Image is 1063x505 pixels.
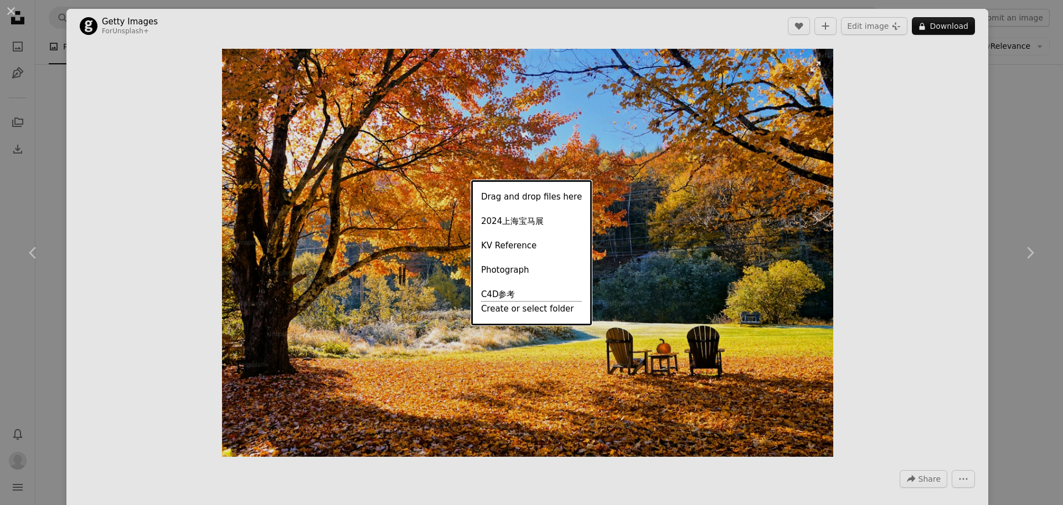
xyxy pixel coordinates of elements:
[481,215,582,228] div: 2024上海宝马展
[481,190,582,203] div: Drag and drop files here
[481,239,582,252] div: KV Reference
[481,302,582,315] div: Create or select folder
[481,288,582,301] div: C4D参考
[481,263,582,277] div: Photograph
